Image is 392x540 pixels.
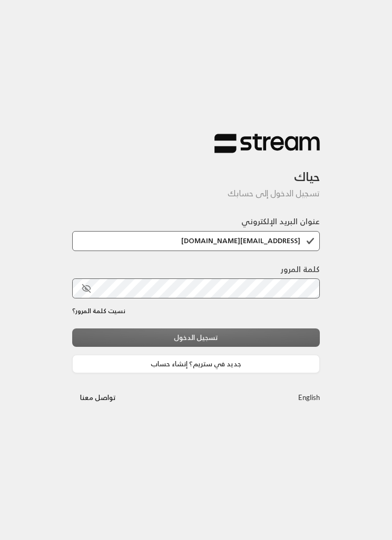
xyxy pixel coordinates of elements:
input: اكتب بريدك الإلكتروني هنا [72,231,320,251]
h5: تسجيل الدخول إلى حسابك [72,188,320,198]
button: toggle password visibility [77,279,95,297]
button: تواصل معنا [72,389,124,407]
a: نسيت كلمة المرور؟ [72,306,125,316]
a: تواصل معنا [72,392,124,404]
label: كلمة المرور [281,264,320,276]
h3: حياك [72,154,320,184]
img: Stream Logo [214,133,320,154]
label: عنوان البريد الإلكتروني [241,216,320,228]
a: English [298,389,320,407]
a: جديد في ستريم؟ إنشاء حساب [72,355,320,373]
